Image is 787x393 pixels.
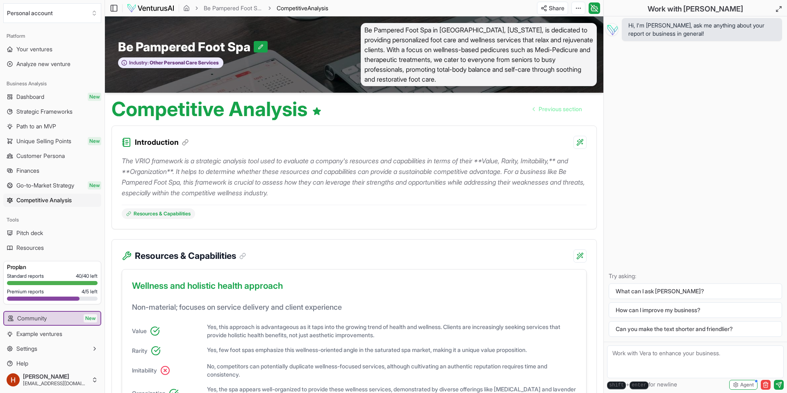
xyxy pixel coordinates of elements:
span: Your ventures [16,45,52,53]
h4: Non-material; focuses on service delivery and client experience [132,302,576,320]
a: DashboardNew [3,90,101,103]
img: Vera [605,23,619,36]
span: Yes, this approach is advantageous as it taps into the growing trend of health and wellness. Clie... [207,323,576,339]
span: Hi, I'm [PERSON_NAME], ask me anything about your report or business in general! [628,21,776,38]
a: Go to previous page [526,101,589,117]
button: What can I ask [PERSON_NAME]? [609,283,782,299]
span: Finances [16,167,39,175]
h3: Introduction [135,137,189,148]
kbd: shift [607,382,626,389]
a: Finances [3,164,101,177]
span: Share [549,4,564,12]
a: Go-to-Market StrategyNew [3,179,101,192]
h2: Work with [PERSON_NAME] [648,3,743,15]
div: Business Analysis [3,77,101,90]
span: Value [132,327,147,335]
a: Your ventures [3,43,101,56]
span: Dashboard [16,93,44,101]
a: Analyze new venture [3,57,101,71]
span: Competitive Analysis [16,196,72,204]
button: How can I improve my business? [609,302,782,318]
span: 40 / 40 left [76,273,98,279]
span: [PERSON_NAME] [23,373,88,380]
a: Be Pampered Foot Spa [204,4,263,12]
span: Analysis [307,5,328,11]
a: Pitch deck [3,226,101,240]
span: Imitability [132,366,157,375]
h3: Pro plan [7,263,98,271]
button: Industry:Other Personal Care Services [118,57,223,69]
span: CompetitiveAnalysis [277,4,328,12]
a: Competitive Analysis [3,194,101,207]
span: [EMAIL_ADDRESS][DOMAIN_NAME] [23,380,88,387]
a: CommunityNew [4,312,100,325]
span: Industry: [129,59,149,66]
span: Example ventures [16,330,62,338]
div: Tools [3,213,101,226]
span: New [88,181,101,190]
button: Select an organization [3,3,101,23]
button: Share [537,2,568,15]
p: Try asking: [609,272,782,280]
span: Agent [740,382,754,388]
span: Previous section [539,105,582,113]
button: Settings [3,342,101,355]
span: Premium reports [7,288,44,295]
span: Strategic Frameworks [16,107,73,116]
span: Unique Selling Points [16,137,71,145]
div: Platform [3,30,101,43]
a: Help [3,357,101,370]
button: Can you make the text shorter and friendlier? [609,321,782,337]
span: 4 / 5 left [82,288,98,295]
span: New [88,137,101,145]
button: [PERSON_NAME][EMAIL_ADDRESS][DOMAIN_NAME] [3,370,101,390]
a: Customer Persona [3,149,101,162]
a: Path to an MVP [3,120,101,133]
a: Resources [3,241,101,254]
kbd: enter [630,382,648,389]
span: Settings [16,345,37,353]
button: Agent [729,380,757,390]
span: Pitch deck [16,229,43,237]
span: + for newline [607,380,677,389]
span: New [84,314,97,322]
span: Rarity [132,347,148,355]
nav: pagination [526,101,589,117]
span: New [88,93,101,101]
span: Community [17,314,47,322]
span: Be Pampered Foot Spa [118,39,254,54]
span: Standard reports [7,273,44,279]
span: Path to an MVP [16,122,56,130]
span: Help [16,359,28,368]
a: Strategic Frameworks [3,105,101,118]
span: Customer Persona [16,152,65,160]
h1: Competitive Analysis [111,99,322,119]
a: Example ventures [3,327,101,340]
span: Analyze new venture [16,60,71,68]
p: The VRIO framework is a strategic analysis tool used to evaluate a company's resources and capabi... [122,155,587,198]
span: Other Personal Care Services [149,59,219,66]
span: Be Pampered Foot Spa in [GEOGRAPHIC_DATA], [US_STATE], is dedicated to providing personalized foo... [361,23,597,86]
span: Yes, few foot spas emphasize this wellness-oriented angle in the saturated spa market, making it ... [207,346,576,356]
nav: breadcrumb [183,4,328,12]
img: ACg8ocJeYPDkSf7u5ySJ7waPIKmgkAFjmVJ7z7MQMNaMwM-ajplQwQ=s96-c [7,373,20,386]
img: logo [127,3,175,13]
span: Resources [16,244,44,252]
h3: Wellness and holistic health approach [132,279,576,296]
h3: Resources & Capabilities [135,249,246,263]
a: Resources & Capabilities [122,208,195,219]
span: No, competitors can potentially duplicate wellness-focused services, although cultivating an auth... [207,362,576,379]
span: Go-to-Market Strategy [16,181,74,190]
a: Unique Selling PointsNew [3,135,101,148]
